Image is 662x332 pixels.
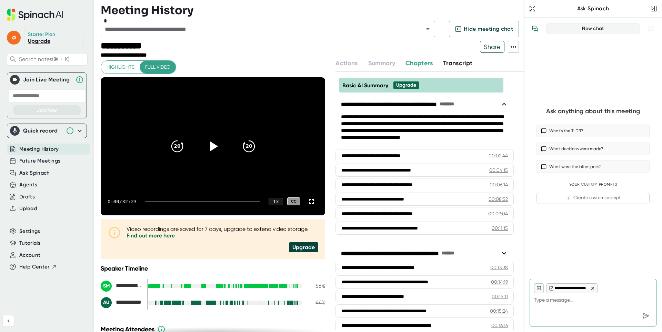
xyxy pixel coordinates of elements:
span: Highlights [107,63,134,71]
div: Upgrade [396,82,416,88]
a: Find out more here [127,232,175,239]
button: Collapse sidebar [3,315,14,326]
div: 00:16:16 [491,322,508,329]
div: Starter Plan [28,31,56,38]
span: Search notes (⌘ + K) [19,56,86,62]
div: 00:14:19 [491,279,508,285]
button: Transcript [443,59,473,68]
div: 00:11:15 [492,225,508,232]
button: Tutorials [19,239,40,247]
button: What’s the TLDR? [536,125,650,137]
button: What were the blindspots? [536,160,650,173]
button: Highlights [101,61,140,74]
div: Video recordings are saved for 7 days, upgrade to extend video storage. [127,226,318,239]
div: New chat [551,26,635,32]
div: Upgrade [289,242,318,252]
button: Full video [140,61,176,74]
div: 00:08:52 [489,196,508,203]
div: CC [287,197,300,205]
a: Upgrade [28,38,50,44]
div: 00:09:04 [488,210,508,217]
button: Settings [19,227,40,235]
button: View conversation history [528,22,542,36]
div: 1 x [269,198,283,205]
div: Ask anything about this meeting [546,107,640,115]
div: 00:04:15 [489,167,508,174]
div: 0:00 / 32:23 [108,199,137,204]
h3: Meeting History [101,4,193,17]
button: Expand to Ask Spinach page [528,4,537,13]
button: Agents [19,181,37,189]
button: Chapters [405,59,433,68]
div: Join Live Meeting [23,76,72,83]
div: Asael Urbano [101,297,142,308]
img: Join Live Meeting [11,76,18,83]
div: Sebastián Medrano [101,281,142,292]
span: a [7,31,21,45]
button: Drafts [19,193,35,201]
span: Help Center [19,263,50,271]
span: Actions [335,59,358,67]
span: Chapters [405,59,433,67]
button: Ask Spinach [19,169,50,177]
span: Summary [368,59,395,67]
span: Transcript [443,59,473,67]
button: Create custom prompt [536,192,650,204]
button: Meeting History [19,145,59,153]
div: Join Live MeetingJoin Live Meeting [10,73,84,87]
span: Basic AI Summary [342,82,388,89]
button: Close conversation sidebar [649,4,659,13]
button: Actions [335,59,358,68]
div: 44 % [308,299,325,306]
div: 00:02:44 [489,152,508,159]
div: Quick record [23,127,62,134]
button: Summary [368,59,395,68]
button: Open [423,24,433,34]
button: Future Meetings [19,157,60,165]
span: Hide meeting chat [464,25,513,33]
div: 00:13:38 [490,264,508,271]
div: SM [101,281,112,292]
div: 00:06:14 [490,181,508,188]
button: Help Center [19,263,57,271]
div: Speaker Timeline [101,265,325,272]
div: Send message [640,310,652,322]
button: Upload [19,205,37,213]
div: AU [101,297,112,308]
button: Join Now [13,105,81,115]
div: Your Custom Prompts [536,182,650,187]
span: Share [480,41,504,53]
button: Share [480,41,504,53]
button: Hide meeting chat [449,21,519,37]
button: What decisions were made? [536,143,650,155]
span: Join Now [37,107,57,113]
div: 00:15:11 [492,293,508,300]
div: Quick record [10,124,84,138]
div: Ask Spinach [537,5,649,12]
button: Account [19,251,40,259]
div: 00:15:24 [490,307,508,314]
div: 56 % [308,283,325,289]
span: Full video [145,63,170,71]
